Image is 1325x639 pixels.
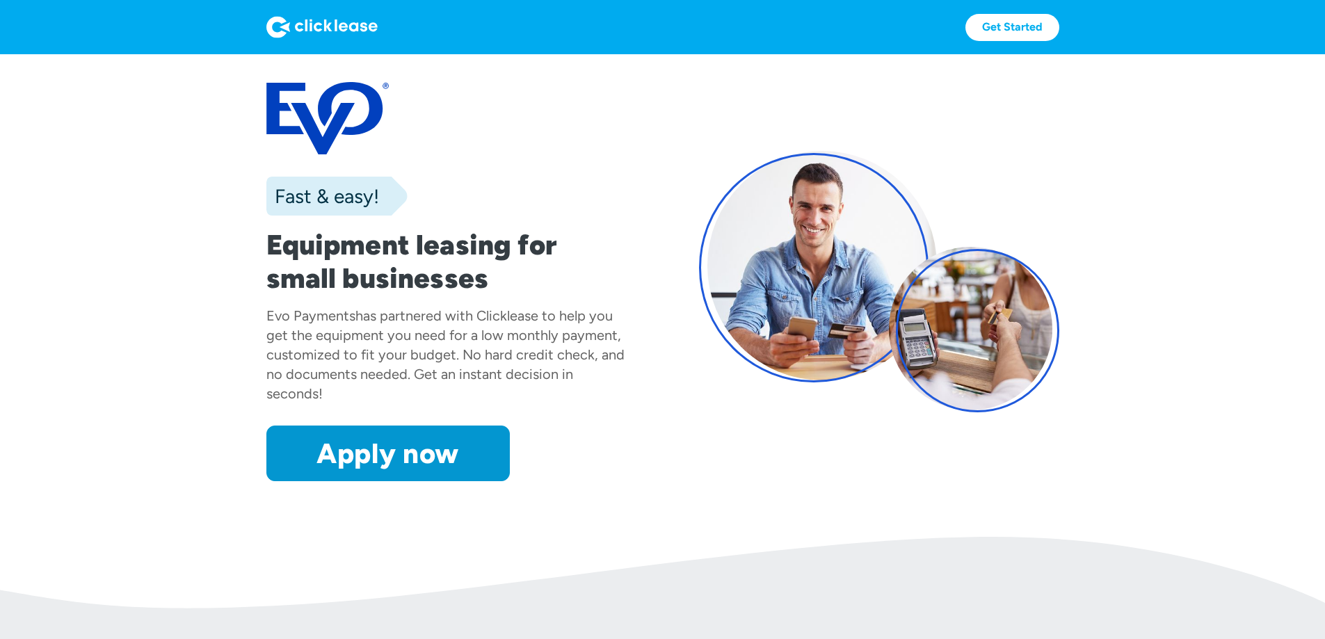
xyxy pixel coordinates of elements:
[266,426,510,481] a: Apply now
[266,228,627,295] h1: Equipment leasing for small businesses
[965,14,1059,41] a: Get Started
[266,182,379,210] div: Fast & easy!
[266,307,625,402] div: has partnered with Clicklease to help you get the equipment you need for a low monthly payment, c...
[266,16,378,38] img: Logo
[266,307,355,324] div: Evo Payments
